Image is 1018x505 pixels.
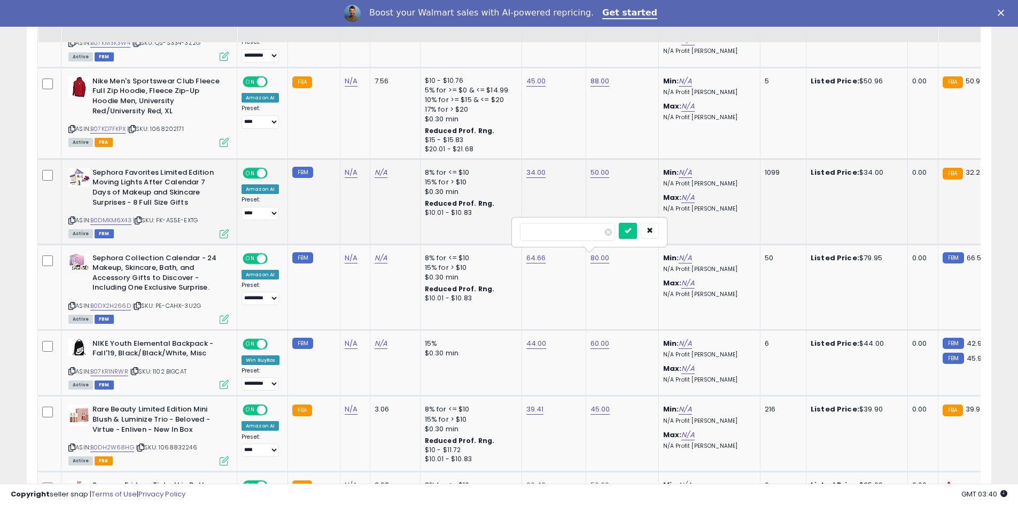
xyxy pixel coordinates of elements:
[95,229,114,238] span: FBM
[68,253,90,272] img: 51BpUKZe-cL._SL40_.jpg
[375,405,412,414] div: 3.06
[425,168,514,177] div: 8% for <= $10
[242,421,279,431] div: Amazon AI
[681,363,694,374] a: N/A
[590,404,610,415] a: 45.00
[967,338,986,348] span: 42.98
[681,192,694,203] a: N/A
[375,167,387,178] a: N/A
[425,253,514,263] div: 8% for <= $10
[966,167,985,177] span: 32.23
[68,168,229,237] div: ASIN:
[663,89,752,96] p: N/A Profit [PERSON_NAME]
[68,405,229,464] div: ASIN:
[811,404,859,414] b: Listed Price:
[663,430,682,440] b: Max:
[663,278,682,288] b: Max:
[90,38,130,48] a: B07KM3K3W4
[425,284,495,293] b: Reduced Prof. Rng.
[425,76,514,86] div: $10 - $10.76
[679,76,691,87] a: N/A
[68,405,90,426] img: 41Guay0giSL._SL40_.jpg
[92,168,222,210] b: Sephora Favorites Limited Edition Moving Lights After Calendar 7 Days of Makeup and Skincare Surp...
[375,76,412,86] div: 7.56
[663,180,752,188] p: N/A Profit [PERSON_NAME]
[663,76,679,86] b: Min:
[425,187,514,197] div: $0.30 min
[92,339,222,361] b: NIKE Youth Elemental Backpack - Fall'19, Black/Black/White, Misc
[244,254,257,263] span: ON
[961,489,1007,499] span: 2025-09-8 03:40 GMT
[92,76,222,119] b: Nike Men's Sportswear Club Fleece Full Zip Hoodie, Fleece Zip-Up Hoodie Men, University Red/Unive...
[943,168,962,180] small: FBA
[344,5,361,22] img: Profile image for Adrian
[91,489,137,499] a: Terms of Use
[663,101,682,111] b: Max:
[242,270,279,279] div: Amazon AI
[967,353,986,363] span: 45.99
[663,253,679,263] b: Min:
[966,404,981,414] span: 39.9
[425,177,514,187] div: 15% for > $10
[68,380,93,390] span: All listings currently available for purchase on Amazon
[811,253,859,263] b: Listed Price:
[68,339,90,356] img: 314sbg-alIL._SL40_.jpg
[663,351,752,359] p: N/A Profit [PERSON_NAME]
[526,76,546,87] a: 45.00
[375,253,387,263] a: N/A
[765,405,798,414] div: 216
[292,76,312,88] small: FBA
[681,101,694,112] a: N/A
[95,52,114,61] span: FBM
[425,95,514,105] div: 10% for >= $15 & <= $20
[244,77,257,86] span: ON
[811,76,899,86] div: $50.96
[590,167,610,178] a: 50.00
[663,338,679,348] b: Min:
[811,167,859,177] b: Listed Price:
[811,339,899,348] div: $44.00
[425,405,514,414] div: 8% for <= $10
[345,338,358,349] a: N/A
[425,273,514,282] div: $0.30 min
[68,168,90,187] img: 41lCdAKPKyL._SL40_.jpg
[266,254,283,263] span: OFF
[590,253,610,263] a: 80.00
[133,301,201,310] span: | SKU: PE-CAHX-3U2G
[811,76,859,86] b: Listed Price:
[242,433,279,457] div: Preset:
[95,315,114,324] span: FBM
[242,105,279,129] div: Preset:
[425,436,495,445] b: Reduced Prof. Rng.
[425,208,514,217] div: $10.01 - $10.83
[345,253,358,263] a: N/A
[375,338,387,349] a: N/A
[663,266,752,273] p: N/A Profit [PERSON_NAME]
[242,38,279,63] div: Preset:
[912,339,930,348] div: 0.00
[943,76,962,88] small: FBA
[663,442,752,450] p: N/A Profit [PERSON_NAME]
[95,138,113,147] span: FBA
[266,168,283,177] span: OFF
[663,363,682,374] b: Max:
[90,443,134,452] a: B0DH2W68HG
[68,76,229,146] div: ASIN:
[425,136,514,145] div: $15 - $15.83
[590,76,610,87] a: 88.00
[425,126,495,135] b: Reduced Prof. Rng.
[95,380,114,390] span: FBM
[292,405,312,416] small: FBA
[90,216,131,225] a: B0DMKM6X43
[127,125,184,133] span: | SKU: 1068202171
[242,196,279,220] div: Preset:
[425,339,514,348] div: 15%
[242,184,279,194] div: Amazon AI
[242,367,279,391] div: Preset:
[68,138,93,147] span: All listings currently available for purchase on Amazon
[663,205,752,213] p: N/A Profit [PERSON_NAME]
[138,489,185,499] a: Privacy Policy
[68,76,90,98] img: 31rIdaljHBL._SL40_.jpg
[663,404,679,414] b: Min:
[912,168,930,177] div: 0.00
